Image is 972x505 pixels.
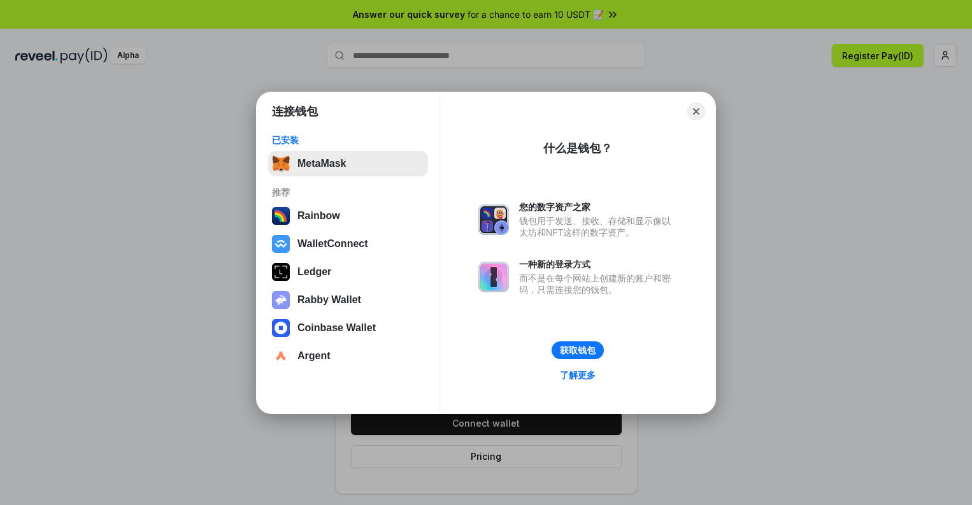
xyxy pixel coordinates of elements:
button: Ledger [268,259,428,285]
img: svg+xml,%3Csvg%20fill%3D%22none%22%20height%3D%2233%22%20viewBox%3D%220%200%2035%2033%22%20width%... [272,155,290,173]
button: Rabby Wallet [268,287,428,313]
img: svg+xml,%3Csvg%20width%3D%22120%22%20height%3D%22120%22%20viewBox%3D%220%200%20120%20120%22%20fil... [272,207,290,225]
div: 什么是钱包？ [543,141,612,156]
button: Argent [268,343,428,369]
div: MetaMask [297,158,346,169]
img: svg+xml,%3Csvg%20width%3D%2228%22%20height%3D%2228%22%20viewBox%3D%220%200%2028%2028%22%20fill%3D... [272,235,290,253]
button: WalletConnect [268,231,428,257]
button: Rainbow [268,203,428,229]
div: 您的数字资产之家 [519,201,677,213]
div: Ledger [297,266,331,278]
h1: 连接钱包 [272,104,318,119]
button: Coinbase Wallet [268,315,428,341]
div: WalletConnect [297,238,368,250]
img: svg+xml,%3Csvg%20width%3D%2228%22%20height%3D%2228%22%20viewBox%3D%220%200%2028%2028%22%20fill%3D... [272,319,290,337]
img: svg+xml,%3Csvg%20xmlns%3D%22http%3A%2F%2Fwww.w3.org%2F2000%2Fsvg%22%20width%3D%2228%22%20height%3... [272,263,290,281]
button: MetaMask [268,151,428,176]
img: svg+xml,%3Csvg%20width%3D%2228%22%20height%3D%2228%22%20viewBox%3D%220%200%2028%2028%22%20fill%3D... [272,347,290,365]
button: Close [687,103,705,120]
img: svg+xml,%3Csvg%20xmlns%3D%22http%3A%2F%2Fwww.w3.org%2F2000%2Fsvg%22%20fill%3D%22none%22%20viewBox... [478,204,509,235]
button: 获取钱包 [552,341,604,359]
div: Rainbow [297,210,340,222]
div: 已安装 [272,134,424,146]
div: 了解更多 [560,369,596,381]
img: svg+xml,%3Csvg%20xmlns%3D%22http%3A%2F%2Fwww.w3.org%2F2000%2Fsvg%22%20fill%3D%22none%22%20viewBox... [478,262,509,292]
img: svg+xml,%3Csvg%20xmlns%3D%22http%3A%2F%2Fwww.w3.org%2F2000%2Fsvg%22%20fill%3D%22none%22%20viewBox... [272,291,290,309]
a: 了解更多 [552,367,603,383]
div: Argent [297,350,331,362]
div: 钱包用于发送、接收、存储和显示像以太坊和NFT这样的数字资产。 [519,215,677,238]
div: Rabby Wallet [297,294,361,306]
div: 一种新的登录方式 [519,259,677,270]
div: Coinbase Wallet [297,322,376,334]
div: 推荐 [272,187,424,198]
div: 获取钱包 [560,345,596,356]
div: 而不是在每个网站上创建新的账户和密码，只需连接您的钱包。 [519,273,677,295]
